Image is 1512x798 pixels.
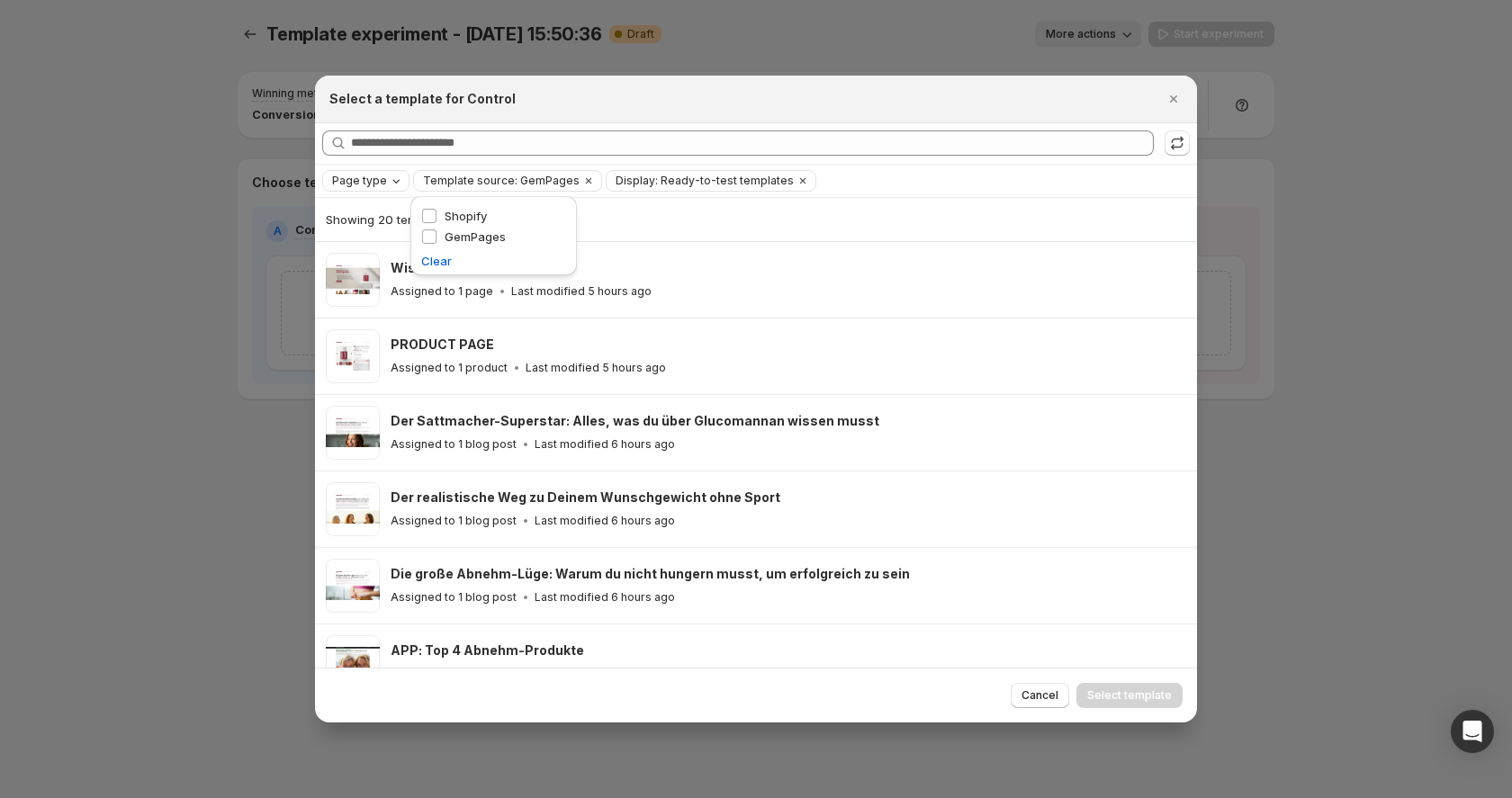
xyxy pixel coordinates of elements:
p: Assigned to 1 page [391,284,493,299]
p: Assigned to 1 product [391,361,508,375]
button: Clear [421,252,452,270]
span: Cancel [1021,688,1058,703]
h3: Der Sattmacher-Superstar: Alles, was du über Glucomannan wissen musst [391,412,879,430]
div: Open Intercom Messenger [1451,710,1494,753]
p: Last modified 6 hours ago [535,590,675,605]
h3: Die große Abnehm-Lüge: Warum du nicht hungern musst, um erfolgreich zu sein [391,565,910,583]
p: Assigned to 1 blog post [391,437,517,452]
button: Page type [323,171,409,191]
button: Clear [794,171,812,191]
button: Clear [580,171,598,191]
h2: Select a template for Control [329,90,516,108]
span: Shopify [445,209,487,223]
span: Page type [332,174,387,188]
button: Display: Ready-to-test templates [607,171,794,191]
h3: PRODUCT PAGE [391,336,494,354]
h3: Der realistische Weg zu Deinem Wunschgewicht ohne Sport [391,489,780,507]
p: Assigned to 1 page [391,667,493,681]
span: Showing 20 templates [326,212,452,227]
button: Close [1161,86,1186,112]
span: Template source: GemPages [423,174,580,188]
p: Last modified 5 hours ago [526,361,666,375]
span: Display: Ready-to-test templates [616,174,794,188]
p: Assigned to 1 blog post [391,590,517,605]
button: Template source: GemPages [414,171,580,191]
p: Last modified 6 hours ago [535,437,675,452]
p: Last modified a day ago [511,667,640,681]
p: Assigned to 1 blog post [391,514,517,528]
p: Last modified 5 hours ago [511,284,652,299]
p: Last modified 6 hours ago [535,514,675,528]
button: Cancel [1011,683,1069,708]
h3: Wissen [391,259,440,277]
span: GemPages [445,229,506,244]
h3: APP: Top 4 Abnehm-Produkte [391,641,584,659]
